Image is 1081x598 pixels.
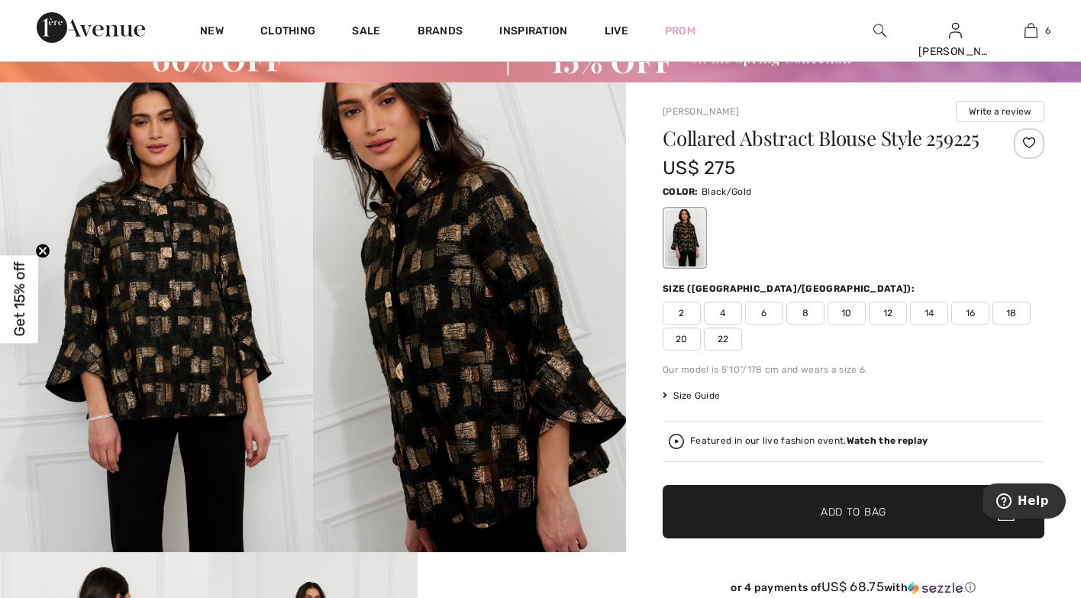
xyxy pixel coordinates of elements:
[663,363,1044,377] div: Our model is 5'10"/178 cm and wears a size 6.
[992,302,1031,325] span: 18
[418,24,463,40] a: Brands
[352,24,380,40] a: Sale
[956,101,1044,122] button: Write a review
[663,128,981,148] h1: Collared Abstract Blouse Style 259225
[873,21,886,40] img: search the website
[663,157,735,179] span: US$ 275
[605,23,628,39] a: Live
[745,302,783,325] span: 6
[663,485,1044,538] button: Add to Bag
[908,581,963,595] img: Sezzle
[949,21,962,40] img: My Info
[665,209,705,267] div: Black/Gold
[821,579,884,594] span: US$ 68.75
[200,24,224,40] a: New
[951,302,989,325] span: 16
[669,434,684,449] img: Watch the replay
[1025,21,1037,40] img: My Bag
[690,436,928,446] div: Featured in our live fashion event.
[260,24,315,40] a: Clothing
[663,282,918,296] div: Size ([GEOGRAPHIC_DATA]/[GEOGRAPHIC_DATA]):
[786,302,824,325] span: 8
[37,12,145,43] img: 1ère Avenue
[847,435,928,446] strong: Watch the replay
[702,186,751,197] span: Black/Gold
[663,106,739,117] a: [PERSON_NAME]
[704,328,742,351] span: 22
[663,389,720,402] span: Size Guide
[665,23,695,39] a: Prom
[910,302,948,325] span: 14
[663,186,699,197] span: Color:
[11,262,28,337] span: Get 15% off
[663,302,701,325] span: 2
[983,483,1066,522] iframe: Opens a widget where you can find more information
[918,44,992,60] div: [PERSON_NAME]
[994,21,1068,40] a: 6
[313,82,626,552] img: Collared Abstract Blouse Style 259225. 2
[821,503,886,519] span: Add to Bag
[1045,24,1050,37] span: 6
[499,24,567,40] span: Inspiration
[828,302,866,325] span: 10
[869,302,907,325] span: 12
[35,243,50,258] button: Close teaser
[663,328,701,351] span: 20
[663,580,1044,595] div: or 4 payments of with
[949,23,962,37] a: Sign In
[704,302,742,325] span: 4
